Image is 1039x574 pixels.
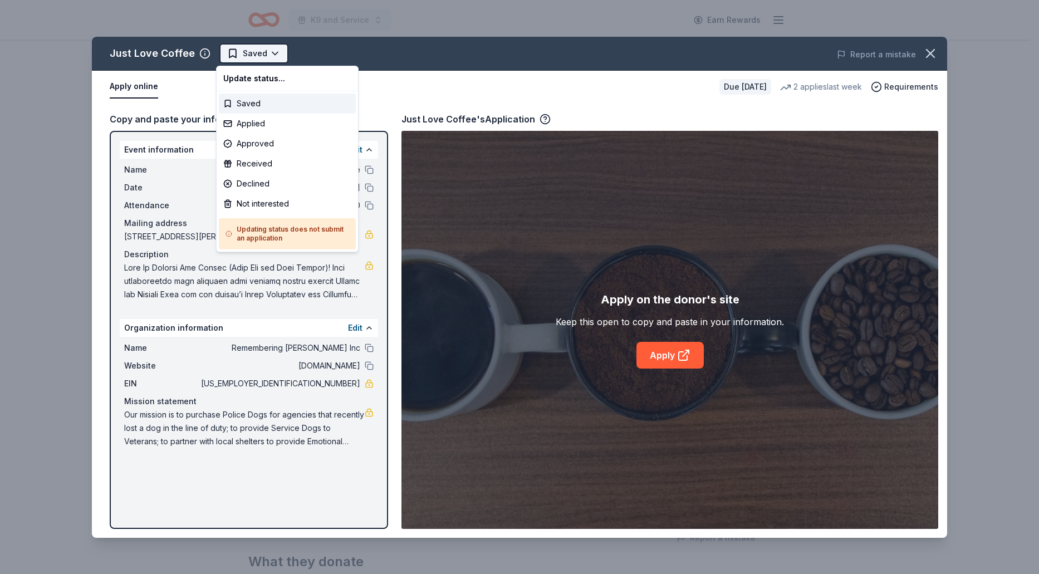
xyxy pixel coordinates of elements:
div: Applied [219,114,356,134]
div: Approved [219,134,356,154]
div: Update status... [219,68,356,89]
span: K9 and Service [311,13,369,27]
div: Received [219,154,356,174]
div: Declined [219,174,356,194]
h5: Updating status does not submit an application [226,225,349,243]
div: Not interested [219,194,356,214]
div: Saved [219,94,356,114]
